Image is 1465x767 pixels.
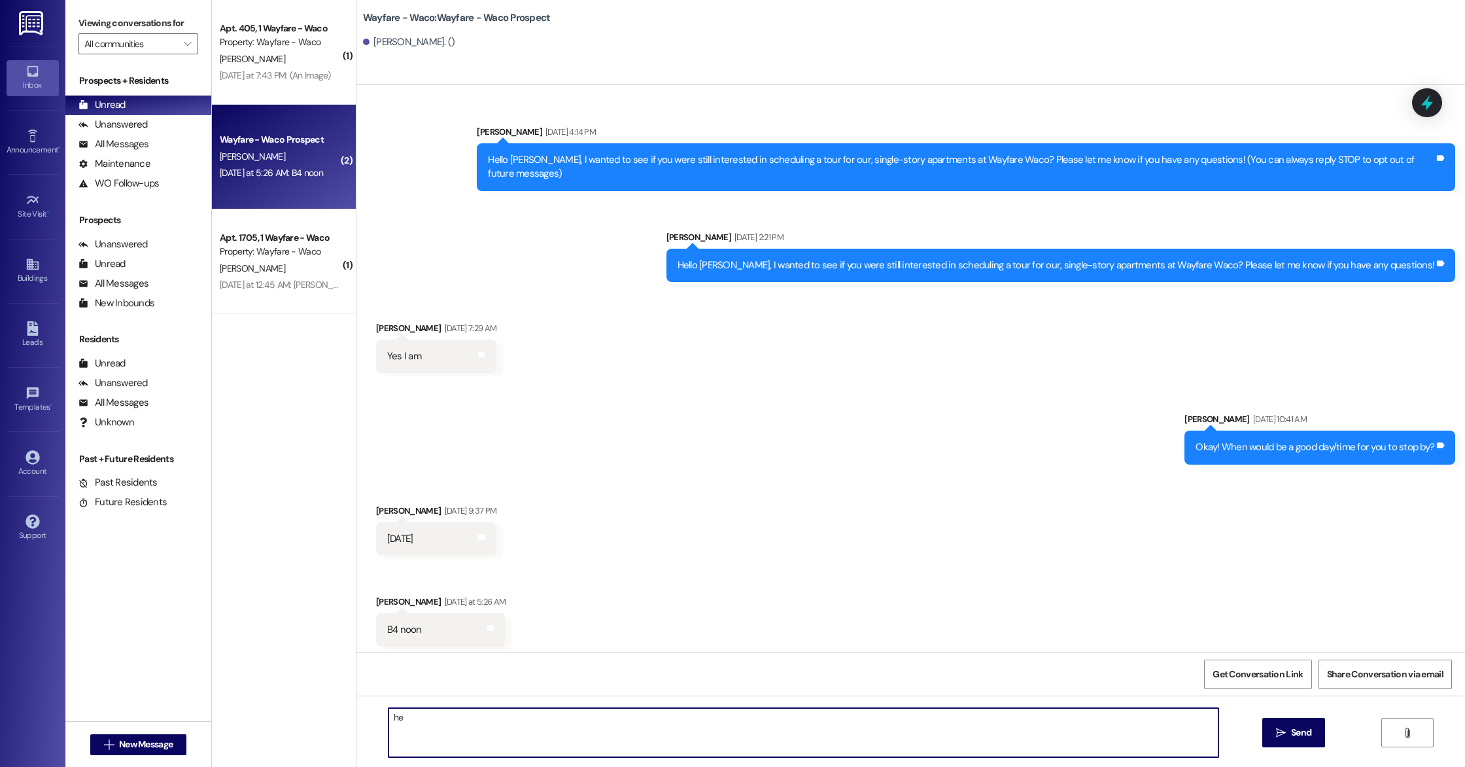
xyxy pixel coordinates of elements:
div: [PERSON_NAME] [376,595,506,613]
div: [PERSON_NAME] [376,321,496,340]
span: • [47,207,49,217]
div: Unread [78,357,126,370]
div: [DATE] 9:37 PM [441,504,497,518]
button: Share Conversation via email [1318,660,1452,689]
input: All communities [84,33,177,54]
div: Prospects + Residents [65,74,211,88]
div: All Messages [78,277,148,291]
img: ResiDesk Logo [19,11,46,35]
span: Get Conversation Link [1213,668,1303,681]
div: [DATE] 10:41 AM [1250,412,1307,426]
span: [PERSON_NAME] [220,53,285,65]
div: Wayfare - Waco Prospect [220,133,341,147]
div: Property: Wayfare - Waco [220,245,341,259]
div: [DATE] [387,532,413,546]
span: Share Conversation via email [1327,668,1443,681]
div: Past + Future Residents [65,452,211,466]
div: [DATE] at 12:45 AM: [PERSON_NAME]!! I just got a notice of lease termination?? I thought you said... [220,279,756,291]
div: Prospects [65,213,211,227]
div: [PERSON_NAME] [477,125,1455,143]
div: Maintenance [78,157,150,171]
div: WO Follow-ups [78,177,159,190]
div: Okay! When would be a good day/time for you to stop by? [1196,440,1434,454]
div: Apt. 1705, 1 Wayfare - Waco [220,231,341,245]
i:  [1276,728,1286,738]
div: All Messages [78,137,148,151]
div: Apt. 405, 1 Wayfare - Waco [220,22,341,35]
button: Send [1262,718,1326,747]
span: Send [1291,726,1311,740]
a: Inbox [7,60,59,96]
div: Unread [78,98,126,112]
div: All Messages [78,396,148,410]
div: Unanswered [78,118,148,132]
span: New Message [119,738,173,751]
div: Past Residents [78,476,158,490]
a: Templates • [7,382,59,418]
div: [DATE] 4:14 PM [542,125,596,139]
div: [PERSON_NAME]. () [363,35,455,49]
div: Residents [65,332,211,346]
a: Support [7,510,59,546]
a: Account [7,446,59,482]
a: Site Visit • [7,189,59,224]
div: [PERSON_NAME] [376,504,496,522]
span: • [58,143,60,152]
i:  [104,740,114,750]
span: [PERSON_NAME] [220,151,285,162]
span: [PERSON_NAME] [220,262,285,274]
div: [DATE] 2:21 PM [731,230,784,244]
div: [PERSON_NAME] [1184,412,1455,431]
div: Unread [78,257,126,271]
div: Hello [PERSON_NAME], I wanted to see if you were still interested in scheduling a tour for our, s... [678,259,1435,272]
div: [DATE] at 5:26 AM: B4 noon [220,167,323,179]
button: Get Conversation Link [1204,660,1311,689]
div: Unanswered [78,376,148,390]
i:  [1402,728,1412,738]
a: Leads [7,317,59,353]
a: Buildings [7,253,59,289]
b: Wayfare - Waco: Wayfare - Waco Prospect [363,11,551,25]
div: [DATE] at 7:43 PM: (An Image) [220,69,331,81]
div: Property: Wayfare - Waco [220,35,341,49]
div: Future Residents [78,495,167,509]
div: Unknown [78,416,134,429]
div: [DATE] 7:29 AM [441,321,497,335]
div: [DATE] at 5:26 AM [441,595,506,609]
i:  [184,39,191,49]
button: New Message [90,734,187,755]
div: [PERSON_NAME] [666,230,1456,249]
textarea: hel [388,708,1218,757]
div: Hello [PERSON_NAME], I wanted to see if you were still interested in scheduling a tour for our, s... [488,153,1434,181]
div: B4 noon [387,623,422,637]
div: Yes I am [387,349,421,363]
label: Viewing conversations for [78,13,198,33]
div: Unanswered [78,238,148,251]
span: • [50,401,52,410]
div: New Inbounds [78,296,154,310]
